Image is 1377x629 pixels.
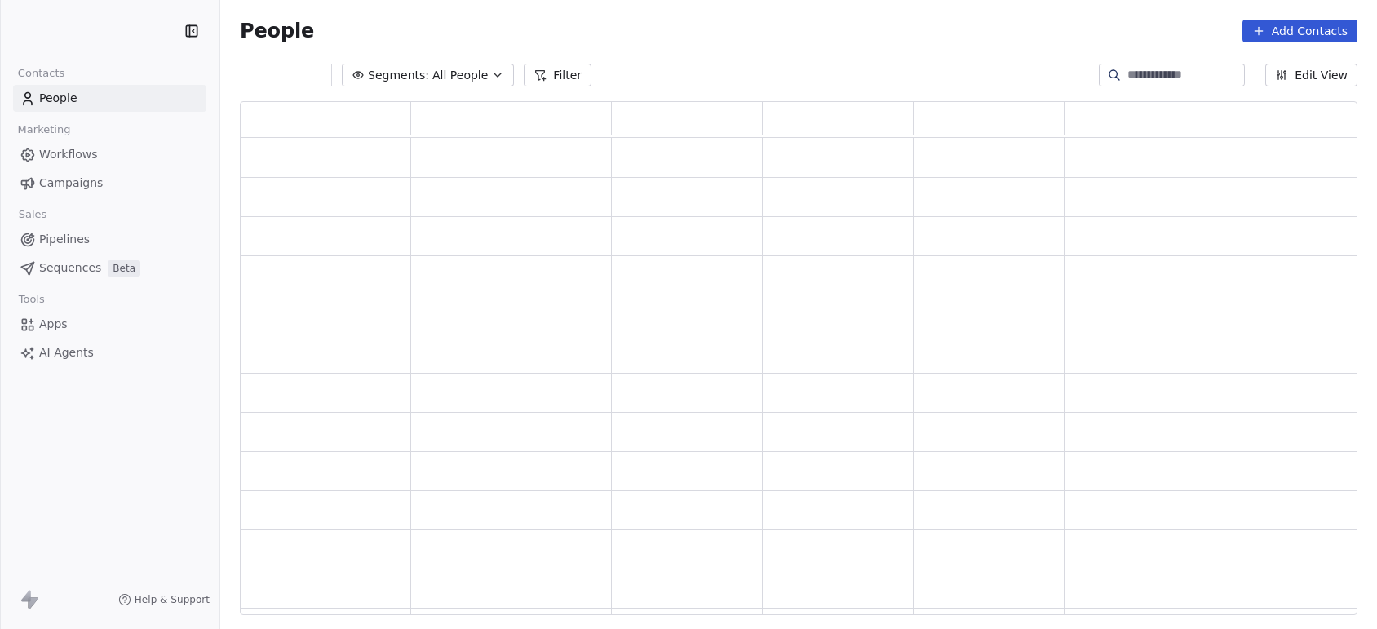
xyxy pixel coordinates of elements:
[13,255,206,281] a: SequencesBeta
[524,64,591,86] button: Filter
[39,146,98,163] span: Workflows
[39,90,77,107] span: People
[240,19,314,43] span: People
[1265,64,1357,86] button: Edit View
[13,339,206,366] a: AI Agents
[39,175,103,192] span: Campaigns
[118,593,210,606] a: Help & Support
[39,231,90,248] span: Pipelines
[11,117,77,142] span: Marketing
[241,138,1366,616] div: grid
[39,259,101,277] span: Sequences
[13,311,206,338] a: Apps
[13,170,206,197] a: Campaigns
[39,344,94,361] span: AI Agents
[108,260,140,277] span: Beta
[135,593,210,606] span: Help & Support
[13,226,206,253] a: Pipelines
[39,316,68,333] span: Apps
[13,141,206,168] a: Workflows
[13,85,206,112] a: People
[11,61,72,86] span: Contacts
[11,287,51,312] span: Tools
[368,67,429,84] span: Segments:
[1242,20,1357,42] button: Add Contacts
[11,202,54,227] span: Sales
[432,67,488,84] span: All People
